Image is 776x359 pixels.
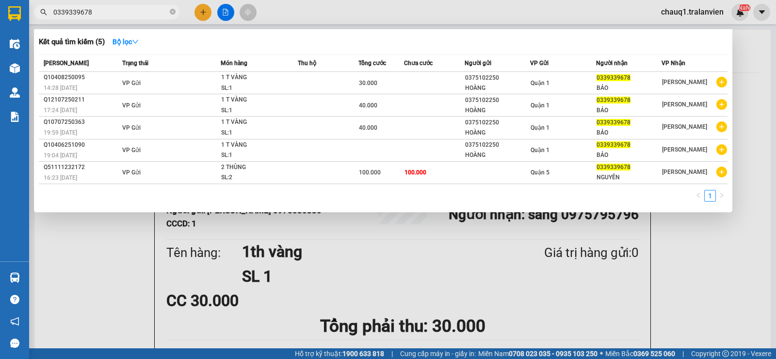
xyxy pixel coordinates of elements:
img: solution-icon [10,112,20,122]
div: Q10406251090 [44,140,119,150]
div: SL: 1 [221,83,294,94]
span: right [719,192,725,198]
span: [PERSON_NAME] [662,146,707,153]
img: logo-vxr [8,6,21,21]
div: HOÀNG [465,83,530,93]
span: plus-circle [716,121,727,132]
span: 0339339678 [597,97,630,103]
span: [PERSON_NAME] [662,101,707,108]
span: [PERSON_NAME] [44,60,89,67]
div: Q51111232172 [44,162,119,172]
button: Bộ lọcdown [105,34,146,50]
div: BẢO [597,150,662,160]
span: 100.000 [404,169,426,176]
span: 19:04 [DATE] [44,152,77,159]
span: 14:28 [DATE] [44,85,77,91]
span: Quận 1 [531,147,550,154]
span: question-circle [10,295,19,304]
li: 1 [704,190,716,202]
div: BẢO [597,105,662,116]
span: search [40,9,47,16]
img: warehouse-icon [10,39,20,49]
div: HOÀNG [465,128,530,138]
span: 0339339678 [597,164,630,171]
span: VP Gửi [122,169,141,176]
span: 0339339678 [597,119,630,126]
span: 30.000 [359,80,377,86]
span: Quận 5 [531,169,550,176]
span: VP Gửi [530,60,549,67]
span: Trạng thái [122,60,148,67]
div: SL: 1 [221,150,294,161]
span: close-circle [170,9,176,15]
div: SL: 1 [221,105,294,116]
div: HOÀNG [465,150,530,160]
span: 17:24 [DATE] [44,107,77,114]
img: warehouse-icon [10,63,20,73]
span: Quận 1 [531,102,550,109]
div: SL: 2 [221,172,294,183]
span: 19:59 [DATE] [44,129,77,136]
span: Người gửi [465,60,491,67]
span: [PERSON_NAME] [662,169,707,175]
span: VP Gửi [122,102,141,109]
span: 16:23 [DATE] [44,174,77,181]
span: 100.000 [359,169,381,176]
span: close-circle [170,8,176,17]
div: 1 T VÀNG [221,117,294,128]
div: SL: 1 [221,128,294,138]
span: VP Nhận [662,60,685,67]
button: right [716,190,727,202]
div: Q10707250363 [44,117,119,127]
span: Tổng cước [358,60,386,67]
span: Thu hộ [298,60,316,67]
span: notification [10,317,19,326]
span: [PERSON_NAME] [662,123,707,130]
img: warehouse-icon [10,273,20,283]
span: Người nhận [596,60,628,67]
span: plus-circle [716,144,727,155]
div: 0375102250 [465,73,530,83]
div: Q10408250095 [44,72,119,83]
button: left [693,190,704,202]
span: [PERSON_NAME] [662,79,707,85]
span: VP Gửi [122,124,141,131]
span: message [10,339,19,348]
span: Quận 1 [531,124,550,131]
a: 1 [705,190,715,201]
input: Tìm tên, số ĐT hoặc mã đơn [53,7,168,17]
div: BẢO [597,83,662,93]
strong: Bộ lọc [113,38,139,46]
span: VP Gửi [122,80,141,86]
span: Món hàng [221,60,247,67]
span: 0339339678 [597,74,630,81]
span: plus-circle [716,167,727,177]
span: Quận 1 [531,80,550,86]
div: Q12107250211 [44,95,119,105]
span: 0339339678 [597,141,630,148]
div: 0375102250 [465,140,530,150]
div: BẢO [597,128,662,138]
li: Next Page [716,190,727,202]
span: plus-circle [716,77,727,87]
div: HOÀNG [465,105,530,116]
span: plus-circle [716,99,727,110]
span: Chưa cước [404,60,433,67]
div: 0375102250 [465,118,530,128]
div: 0375102250 [465,95,530,105]
div: 1 T VÀNG [221,72,294,83]
span: down [132,38,139,45]
span: 40.000 [359,124,377,131]
span: 40.000 [359,102,377,109]
img: warehouse-icon [10,87,20,98]
span: left [695,192,701,198]
div: NGUYÊN [597,172,662,183]
div: 1 T VÀNG [221,140,294,151]
div: 1 T VÀNG [221,95,294,105]
span: VP Gửi [122,147,141,154]
li: Previous Page [693,190,704,202]
div: 2 THÙNG [221,162,294,173]
h3: Kết quả tìm kiếm ( 5 ) [39,37,105,47]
